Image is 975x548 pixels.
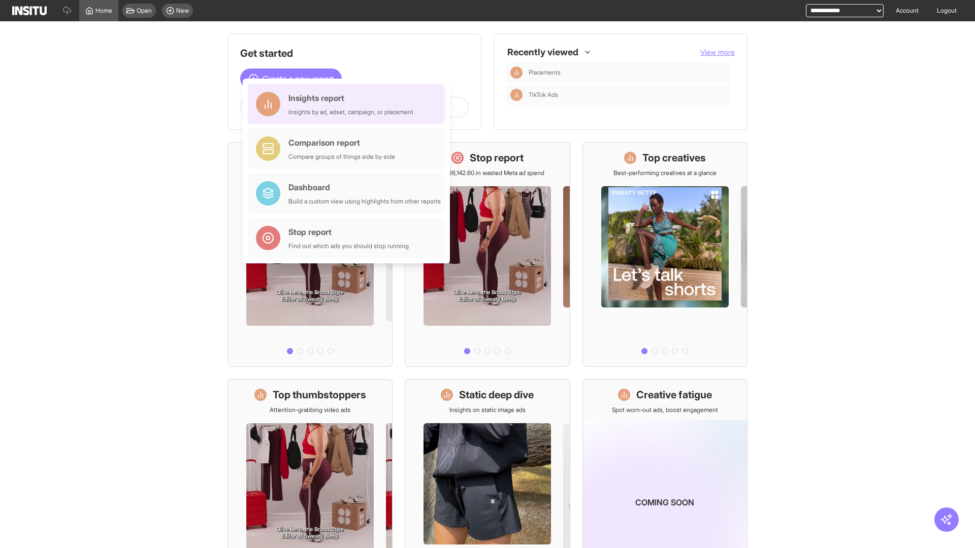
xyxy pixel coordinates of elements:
div: Build a custom view using highlights from other reports [288,197,441,205]
span: New [176,7,189,15]
div: Insights by ad, adset, campaign, or placement [288,108,413,116]
span: TikTok Ads [529,91,558,99]
div: Insights [510,89,523,101]
a: What's live nowSee all active ads instantly [227,142,393,367]
h1: Static deep dive [459,388,534,402]
a: Stop reportSave £26,142.60 in wasted Meta ad spend [405,142,570,367]
img: Logo [12,6,47,15]
span: Create a new report [263,73,334,85]
p: Attention-grabbing video ads [270,406,350,414]
p: Best-performing creatives at a glance [613,169,717,177]
span: Home [95,7,112,15]
span: Placements [529,68,727,77]
div: Find out which ads you should stop running [288,242,409,250]
p: Insights on static image ads [449,406,526,414]
div: Stop report [288,226,409,238]
div: Insights report [288,92,413,104]
div: Dashboard [288,181,441,193]
div: Insights [510,66,523,79]
span: Placements [529,68,561,77]
div: Compare groups of things side by side [288,153,395,161]
span: View more [700,48,735,56]
h1: Top thumbstoppers [273,388,366,402]
div: Comparison report [288,136,395,149]
a: Top creativesBest-performing creatives at a glance [582,142,747,367]
h1: Top creatives [642,151,706,165]
span: Open [137,7,152,15]
p: Save £26,142.60 in wasted Meta ad spend [430,169,544,177]
button: View more [700,47,735,57]
button: Create a new report [240,68,342,89]
h1: Stop report [470,151,524,165]
h1: Get started [240,46,469,60]
span: TikTok Ads [529,91,727,99]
